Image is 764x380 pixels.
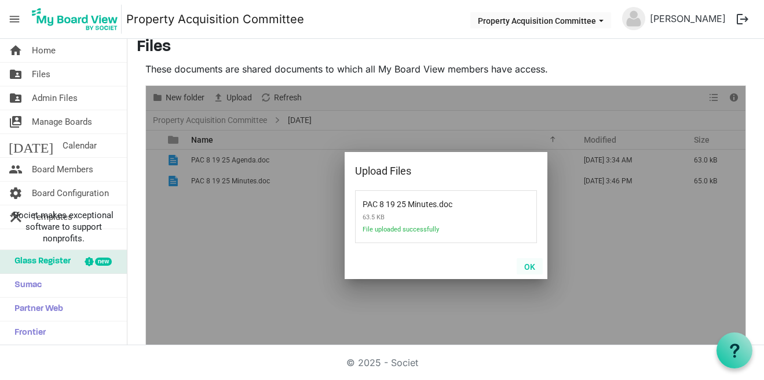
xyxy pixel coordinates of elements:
span: Files [32,63,50,86]
span: Partner Web [9,298,63,321]
img: no-profile-picture.svg [622,7,645,30]
span: settings [9,182,23,205]
button: logout [730,7,755,31]
span: Calendar [63,134,97,157]
span: switch_account [9,110,23,133]
p: These documents are shared documents to which all My Board View members have access. [145,62,746,76]
span: Societ makes exceptional software to support nonprofits. [5,209,122,244]
span: home [9,39,23,62]
span: folder_shared [9,86,23,110]
button: OK [517,258,543,274]
span: Glass Register [9,250,71,273]
button: Property Acquisition Committee dropdownbutton [470,12,611,28]
span: folder_shared [9,63,23,86]
a: [PERSON_NAME] [645,7,730,30]
div: new [95,258,112,266]
span: File uploaded successfully [363,226,484,240]
span: Home [32,39,56,62]
span: Admin Files [32,86,78,110]
div: Upload Files [355,162,500,180]
span: Board Members [32,158,93,181]
span: Sumac [9,274,42,297]
h3: Files [137,38,755,57]
a: © 2025 - Societ [346,357,418,368]
span: Frontier [9,321,46,345]
img: My Board View Logo [28,5,122,34]
span: menu [3,8,25,30]
span: 63.5 KB [363,209,484,226]
a: My Board View Logo [28,5,126,34]
span: [DATE] [9,134,53,157]
span: Manage Boards [32,110,92,133]
span: Board Configuration [32,182,109,205]
span: people [9,158,23,181]
span: PAC 8 19 25 Minutes.doc [363,193,437,209]
a: Property Acquisition Committee [126,8,304,31]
